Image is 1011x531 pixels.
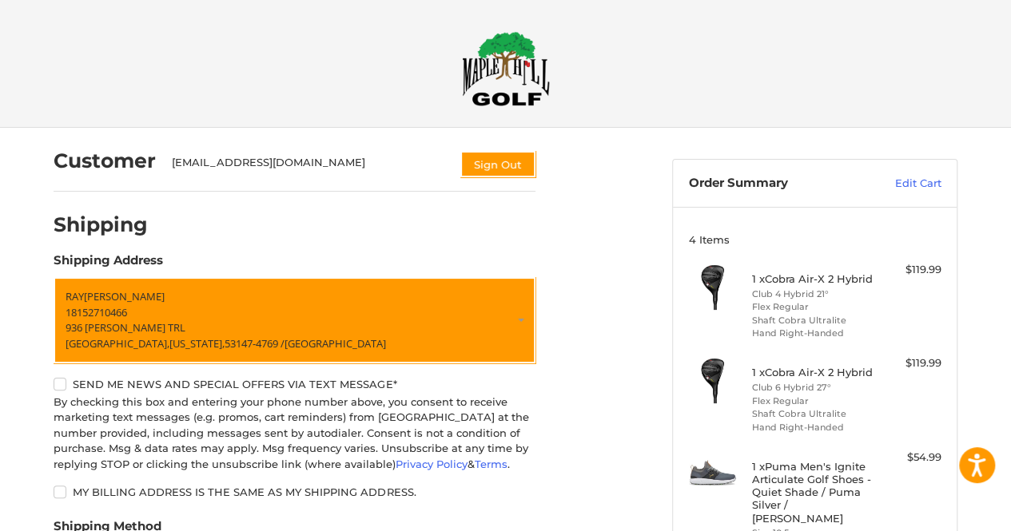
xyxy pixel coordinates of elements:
h4: 1 x Cobra Air-X 2 Hybrid [752,366,874,378]
span: [GEOGRAPHIC_DATA], [66,336,169,351]
li: Flex Regular [752,394,874,408]
div: By checking this box and entering your phone number above, you consent to receive marketing text ... [54,394,535,473]
h2: Shipping [54,212,148,237]
li: Hand Right-Handed [752,421,874,434]
li: Hand Right-Handed [752,327,874,340]
h4: 1 x Cobra Air-X 2 Hybrid [752,272,874,285]
span: RAY [66,289,84,303]
span: 18152710466 [66,305,127,319]
h3: Order Summary [689,176,861,192]
a: Terms [475,458,507,470]
li: Shaft Cobra Ultralite [752,407,874,421]
h4: 1 x Puma Men's Ignite Articulate Golf Shoes - Quiet Shade / Puma Silver / [PERSON_NAME] [752,460,874,525]
span: [US_STATE], [169,336,225,351]
a: Edit Cart [861,176,941,192]
li: Club 4 Hybrid 21° [752,287,874,301]
span: [GEOGRAPHIC_DATA] [285,336,386,351]
div: $119.99 [878,355,941,371]
span: [PERSON_NAME] [84,289,165,303]
li: Club 6 Hybrid 27° [752,381,874,394]
iframe: Google Customer Reviews [879,488,1011,531]
div: $119.99 [878,262,941,278]
h3: 4 Items [689,233,941,246]
a: Enter or select a different address [54,277,535,363]
a: Privacy Policy [396,458,468,470]
legend: Shipping Address [54,252,163,277]
label: Send me news and special offers via text message* [54,378,535,390]
span: 53147-4769 / [225,336,285,351]
span: 936 [PERSON_NAME] TRL [66,320,185,335]
div: $54.99 [878,450,941,466]
img: Maple Hill Golf [462,31,550,106]
li: Flex Regular [752,300,874,314]
h2: Customer [54,149,156,173]
div: [EMAIL_ADDRESS][DOMAIN_NAME] [172,155,445,177]
li: Shaft Cobra Ultralite [752,314,874,327]
button: Sign Out [460,151,535,177]
label: My billing address is the same as my shipping address. [54,485,535,498]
